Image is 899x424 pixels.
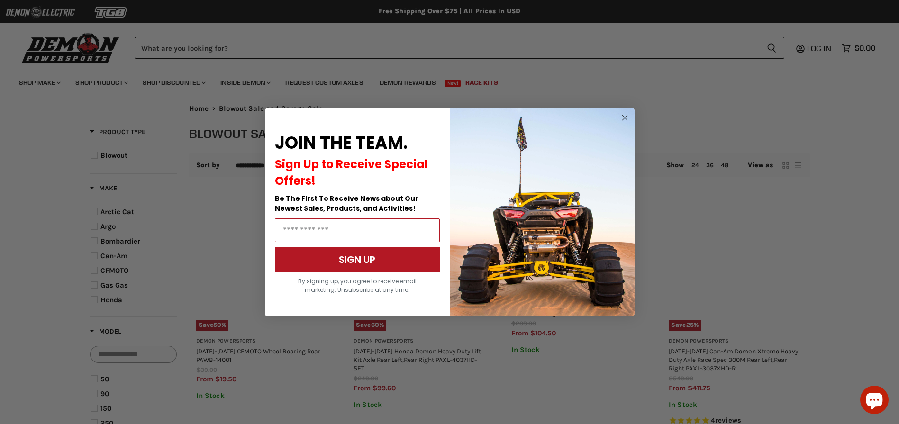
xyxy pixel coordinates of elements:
[275,247,440,272] button: SIGN UP
[450,108,635,316] img: a9095488-b6e7-41ba-879d-588abfab540b.jpeg
[275,194,418,213] span: Be The First To Receive News about Our Newest Sales, Products, and Activities!
[298,277,417,294] span: By signing up, you agree to receive email marketing. Unsubscribe at any time.
[619,112,631,124] button: Close dialog
[275,156,428,189] span: Sign Up to Receive Special Offers!
[275,131,408,155] span: JOIN THE TEAM.
[857,386,891,416] inbox-online-store-chat: Shopify online store chat
[275,218,440,242] input: Email Address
